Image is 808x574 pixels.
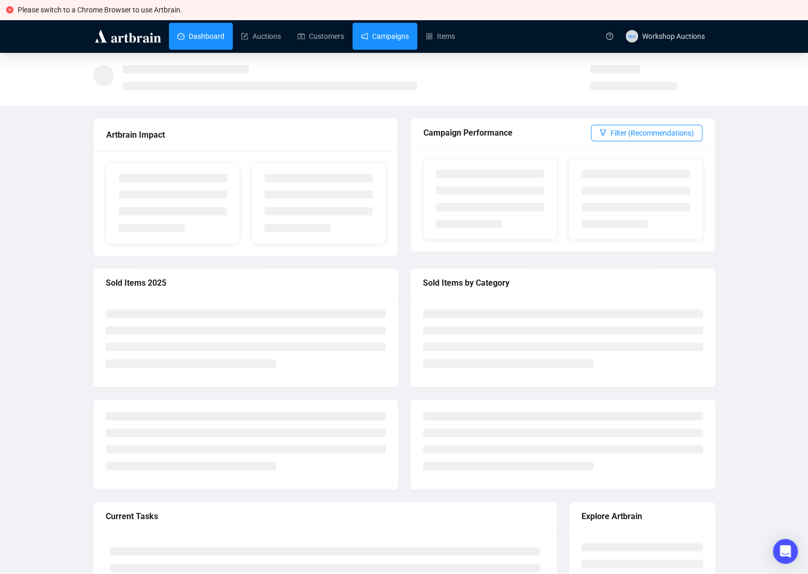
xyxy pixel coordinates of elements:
div: Current Tasks [106,510,544,523]
a: Customers [297,23,344,50]
div: Open Intercom Messenger [773,539,798,564]
div: Please switch to a Chrome Browser to use Artbrain. [18,4,802,16]
a: Items [426,23,455,50]
a: Auctions [241,23,281,50]
img: logo [93,28,163,45]
div: Campaign Performance [423,126,591,139]
div: Sold Items by Category [423,276,703,289]
span: close-circle [6,6,13,13]
a: Dashboard [177,23,224,50]
div: Explore Artbrain [582,510,703,523]
div: Sold Items 2025 [106,276,386,289]
a: Campaigns [361,23,409,50]
div: Artbrain Impact [106,128,385,141]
